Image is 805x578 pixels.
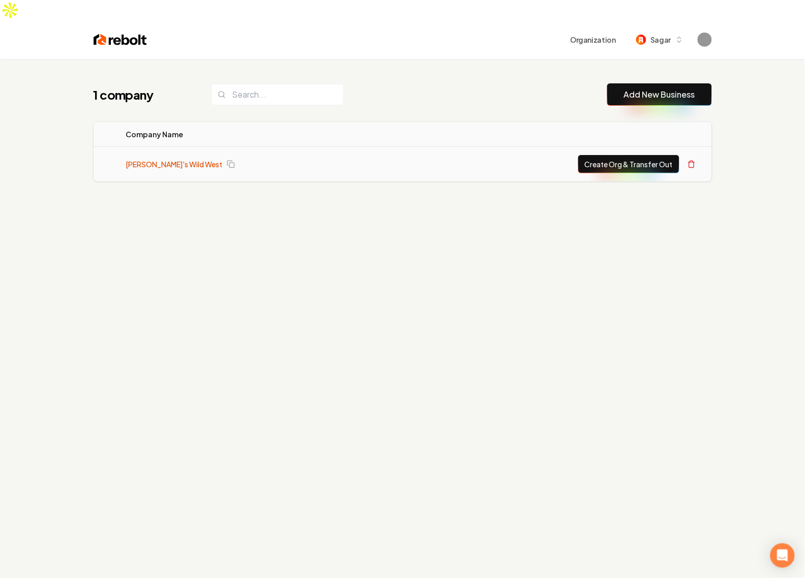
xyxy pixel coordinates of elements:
img: Rebolt Logo [94,33,147,47]
button: Organization [564,31,622,49]
input: Search... [212,84,344,105]
img: Sagar [636,35,646,45]
button: Add New Business [607,83,712,106]
img: Sagar Soni [698,33,712,47]
h1: 1 company [94,86,191,103]
a: Add New Business [624,88,695,101]
div: Open Intercom Messenger [770,543,795,568]
span: Sagar [650,35,671,45]
a: [PERSON_NAME]'s Wild West [126,159,223,169]
button: Open user button [698,33,712,47]
button: Create Org & Transfer Out [578,155,679,173]
th: Company Name [118,122,396,147]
